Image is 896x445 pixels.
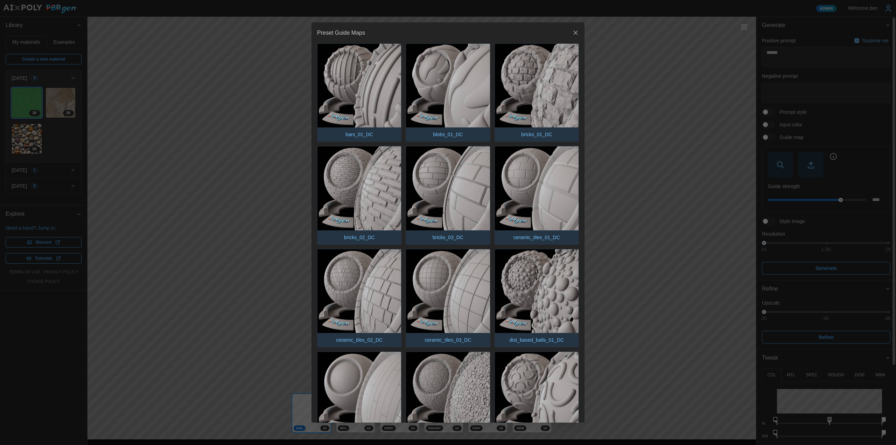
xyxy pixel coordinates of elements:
button: blobs_01_DC.pngblobs_01_DC [406,43,490,142]
img: bars_01_DC.png [317,44,401,127]
p: ceramic_tiles_03_DC [421,333,475,347]
button: bricks_01_DC.pngbricks_01_DC [495,43,579,142]
img: bricks_01_DC.png [495,44,579,127]
img: floor_planks_01_DC.png [317,352,401,436]
p: bricks_03_DC [429,230,467,244]
img: bricks_02_DC.png [317,146,401,230]
img: ceramic_tiles_02_DC.png [317,249,401,333]
img: bricks_03_DC.png [406,146,490,230]
p: ceramic_tiles_02_DC [332,333,386,347]
img: dist_based_balls_01_DC.png [495,249,579,333]
button: dist_based_balls_01_DC.pngdist_based_balls_01_DC [495,249,579,348]
img: gravel_01_DC.png [406,352,490,436]
p: bricks_02_DC [341,230,378,244]
button: ceramic_tiles_03_DC.pngceramic_tiles_03_DC [406,249,490,348]
p: blobs_01_DC [430,127,467,141]
img: blobs_01_DC.png [406,44,490,127]
button: bars_01_DC.pngbars_01_DC [317,43,401,142]
p: dist_based_balls_01_DC [506,333,567,347]
button: bricks_03_DC.pngbricks_03_DC [406,146,490,245]
h2: Preset Guide Maps [317,30,365,36]
button: ceramic_tiles_02_DC.pngceramic_tiles_02_DC [317,249,401,348]
p: ceramic_tiles_01_DC [510,230,563,244]
p: bars_01_DC [342,127,377,141]
img: ceramic_tiles_01_DC.png [495,146,579,230]
p: bricks_01_DC [518,127,555,141]
button: bricks_02_DC.pngbricks_02_DC [317,146,401,245]
button: ceramic_tiles_01_DC.pngceramic_tiles_01_DC [495,146,579,245]
img: ceramic_tiles_03_DC.png [406,249,490,333]
img: macaroni_01_DC.png [495,352,579,436]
